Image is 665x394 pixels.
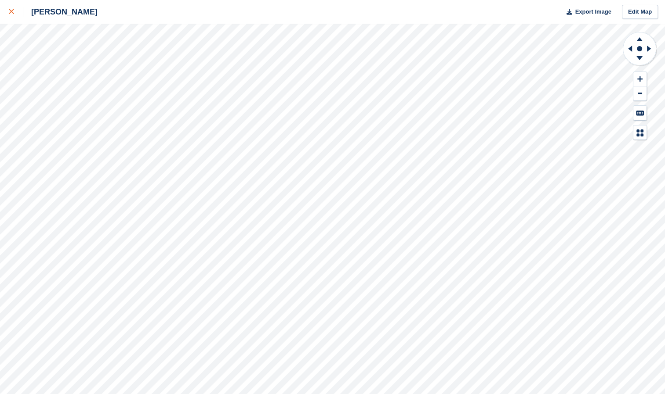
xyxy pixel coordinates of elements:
button: Zoom Out [633,86,647,101]
button: Keyboard Shortcuts [633,106,647,120]
a: Edit Map [622,5,658,19]
button: Zoom In [633,72,647,86]
div: [PERSON_NAME] [23,7,98,17]
span: Export Image [575,7,611,16]
button: Map Legend [633,125,647,140]
button: Export Image [561,5,611,19]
